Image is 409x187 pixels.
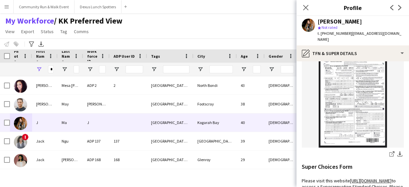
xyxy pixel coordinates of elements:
img: J Ma [14,117,27,130]
div: [DEMOGRAPHIC_DATA] [265,95,298,113]
span: City [197,54,205,59]
span: Comms [74,29,89,34]
input: Last Name Filter Input [74,65,79,73]
a: Export [19,27,37,36]
div: TFN & Super Details [296,45,409,61]
div: [DEMOGRAPHIC_DATA] [265,113,298,132]
div: Ngu [58,132,83,150]
div: Ma [58,113,83,132]
div: Glenroy [193,151,237,169]
div: [DEMOGRAPHIC_DATA] [265,76,298,94]
span: Not rated [322,25,337,30]
div: ADP 137 [83,132,110,150]
span: | [EMAIL_ADDRESS][DOMAIN_NAME] [318,31,401,42]
app-action-btn: Advanced filters [27,40,35,48]
div: [PERSON_NAME] [32,76,58,94]
button: Open Filter Menu [269,66,275,72]
span: Workforce ID [87,49,98,64]
input: Workforce ID Filter Input [99,65,106,73]
span: Age [241,54,248,59]
div: ADP 168 [83,151,110,169]
span: View [5,29,15,34]
div: [GEOGRAPHIC_DATA], [GEOGRAPHIC_DATA] [147,76,193,94]
div: [PERSON_NAME] [58,151,83,169]
input: City Filter Input [209,65,233,73]
div: J [83,113,110,132]
span: t. [PHONE_NUMBER] [318,31,352,36]
app-action-btn: Export XLSX [37,40,45,48]
button: Dexus Lunch Spotters [75,0,122,13]
input: Tags Filter Input [163,65,189,73]
div: [GEOGRAPHIC_DATA], [GEOGRAPHIC_DATA] [147,151,193,169]
span: 2 [114,83,116,88]
button: Open Filter Menu [151,66,157,72]
span: 168 [114,157,120,162]
img: Jack Ngu [14,135,27,149]
a: [URL][DOMAIN_NAME] [350,178,391,184]
input: First Name Filter Input [48,65,54,73]
div: North Bondi [193,76,237,94]
span: First Name [36,49,46,64]
div: 39 [237,132,265,150]
span: Export [21,29,34,34]
div: Footscray [193,95,237,113]
span: Tags [151,54,160,59]
div: 40 [237,113,265,132]
button: Open Filter Menu [197,66,203,72]
img: Alejandra Mesa Jaramillo [14,80,27,93]
img: IMG_1778.jpeg [302,50,404,148]
div: Kogarah Bay [193,113,237,132]
div: Mesa [PERSON_NAME] [58,76,83,94]
h3: Profile [296,3,409,12]
button: Open Filter Menu [241,66,247,72]
div: [DEMOGRAPHIC_DATA] [265,151,298,169]
div: [GEOGRAPHIC_DATA] [193,132,237,150]
span: Photo [14,49,20,64]
span: Status [41,29,54,34]
div: [GEOGRAPHIC_DATA], [GEOGRAPHIC_DATA] [147,113,193,132]
span: Last Name [62,49,71,64]
button: Open Filter Menu [62,66,68,72]
button: Community Run & Walk Event [14,0,75,13]
div: [DEMOGRAPHIC_DATA] [265,132,298,150]
input: Age Filter Input [253,65,261,73]
div: Jack [32,151,58,169]
span: Gender [269,54,283,59]
h3: Super Choices Form [302,164,352,170]
div: ADP 2 [83,76,110,94]
a: Tag [58,27,70,36]
span: 137 [114,139,120,144]
div: [PERSON_NAME] [318,19,362,25]
div: [PERSON_NAME] [32,95,58,113]
button: Open Filter Menu [36,66,42,72]
span: ADP User ID [114,54,135,59]
button: Open Filter Menu [87,66,93,72]
div: 43 [237,76,265,94]
button: Open Filter Menu [114,66,120,72]
div: 38 [237,95,265,113]
div: [GEOGRAPHIC_DATA], [GEOGRAPHIC_DATA] [147,132,193,150]
div: May [58,95,83,113]
div: [GEOGRAPHIC_DATA], [GEOGRAPHIC_DATA] [147,95,193,113]
img: Jack Norris [14,154,27,167]
div: [PERSON_NAME] [83,95,110,113]
span: ! [22,134,28,140]
input: Gender Filter Input [281,65,294,73]
input: ADP User ID Filter Input [126,65,143,73]
img: Benjamin May [14,98,27,111]
a: Status [38,27,56,36]
div: Jack [32,132,58,150]
a: Comms [71,27,91,36]
div: 29 [237,151,265,169]
span: Tag [60,29,67,34]
div: J [32,113,58,132]
a: My Workforce [5,16,54,26]
a: View [3,27,17,36]
span: KK Preferred View [54,16,123,26]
